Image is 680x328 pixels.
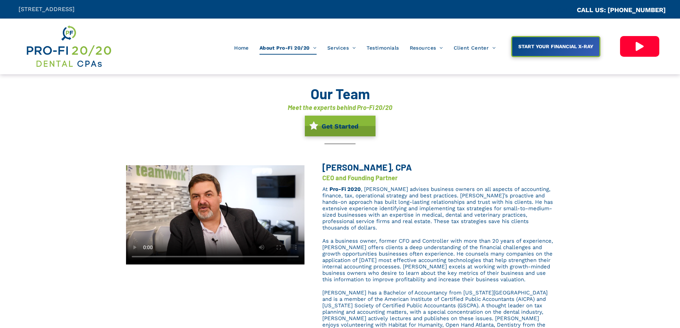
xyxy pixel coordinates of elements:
a: Pro-Fi 2020 [329,186,361,192]
a: Client Center [448,41,501,55]
span: At [322,186,328,192]
span: , [PERSON_NAME] advises business owners on all aspects of accounting, finance, tax, operational s... [322,186,553,231]
span: Get Started [319,119,361,133]
font: CEO and Founding Partner [322,174,398,182]
a: Home [229,41,254,55]
a: Testimonials [361,41,404,55]
a: Services [322,41,361,55]
span: START YOUR FINANCIAL X-RAY [516,40,596,53]
span: [STREET_ADDRESS] [19,6,75,12]
font: Meet the experts behind Pro-Fi 20/20 [288,104,392,111]
font: Our Team [311,85,370,102]
a: About Pro-Fi 20/20 [254,41,322,55]
span: CA::CALLC [546,7,577,14]
a: Resources [404,41,448,55]
img: Get Dental CPA Consulting, Bookkeeping, & Bank Loans [25,24,112,69]
span: [PERSON_NAME], CPA [322,162,412,172]
a: START YOUR FINANCIAL X-RAY [511,36,600,57]
span: As a business owner, former CFO and Controller with more than 20 years of experience, [PERSON_NAM... [322,238,553,283]
a: CALL US: [PHONE_NUMBER] [577,6,666,14]
a: Get Started [305,116,376,136]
